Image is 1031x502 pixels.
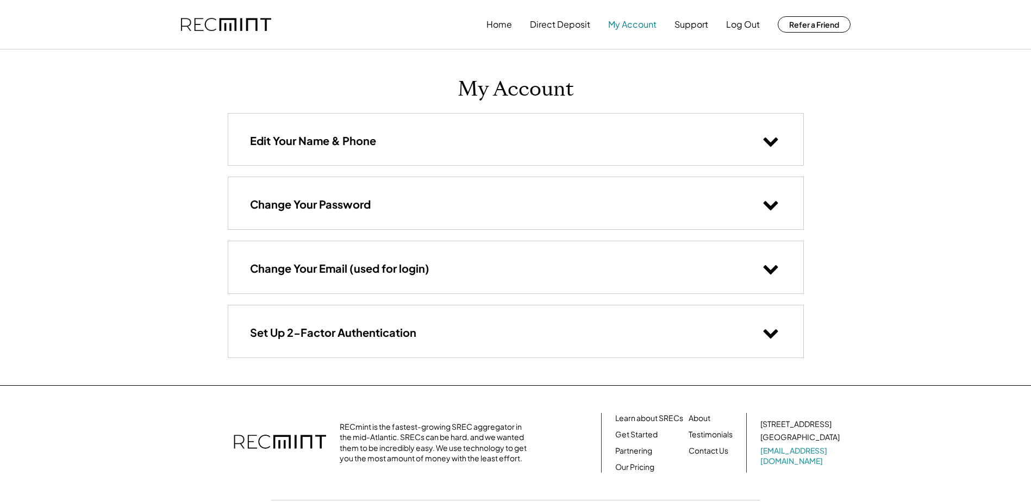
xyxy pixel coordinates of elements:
button: Log Out [726,14,760,35]
a: Partnering [615,445,652,456]
button: My Account [608,14,657,35]
div: [GEOGRAPHIC_DATA] [760,432,840,443]
a: [EMAIL_ADDRESS][DOMAIN_NAME] [760,445,842,467]
img: recmint-logotype%403x.png [234,424,326,462]
a: About [689,413,710,424]
h3: Change Your Password [250,197,371,211]
button: Support [674,14,708,35]
a: Our Pricing [615,462,654,473]
img: recmint-logotype%403x.png [181,18,271,32]
div: RECmint is the fastest-growing SREC aggregator in the mid-Atlantic. SRECs can be hard, and we wan... [340,422,533,464]
h1: My Account [458,77,574,102]
a: Learn about SRECs [615,413,683,424]
h3: Edit Your Name & Phone [250,134,376,148]
button: Refer a Friend [778,16,851,33]
button: Direct Deposit [530,14,590,35]
button: Home [486,14,512,35]
h3: Change Your Email (used for login) [250,261,429,275]
a: Get Started [615,429,658,440]
h3: Set Up 2-Factor Authentication [250,325,416,340]
div: [STREET_ADDRESS] [760,419,832,430]
a: Testimonials [689,429,733,440]
a: Contact Us [689,445,728,456]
